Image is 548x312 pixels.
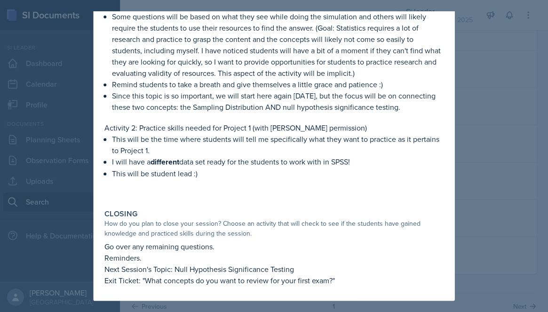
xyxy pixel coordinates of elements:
p: I will have a data set ready for the students to work with in SPSS! [112,156,444,168]
p: Activity 2: Practice skills needed for Project 1 (with [PERSON_NAME] permission) [105,122,444,133]
p: Since this topic is so important, we will start here again [DATE], but the focus will be on conne... [112,90,444,113]
p: This will be the time where students will tell me specifically what they want to practice as it p... [112,133,444,156]
label: Closing [105,209,138,219]
p: This will be student lead :) [112,168,444,179]
p: Next Session's Topic: Null Hypothesis Significance Testing [105,263,444,274]
p: Exit Ticket: "What concepts do you want to review for your first exam?" [105,274,444,286]
p: Go over any remaining questions. [105,240,444,252]
p: Some questions will be based on what they see while doing the simulation and others will likely r... [112,11,444,79]
p: Remind students to take a breath and give themselves a little grace and patience :) [112,79,444,90]
strong: different [151,156,180,167]
p: Reminders. [105,252,444,263]
div: How do you plan to close your session? Choose an activity that will check to see if the students ... [105,219,444,238]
